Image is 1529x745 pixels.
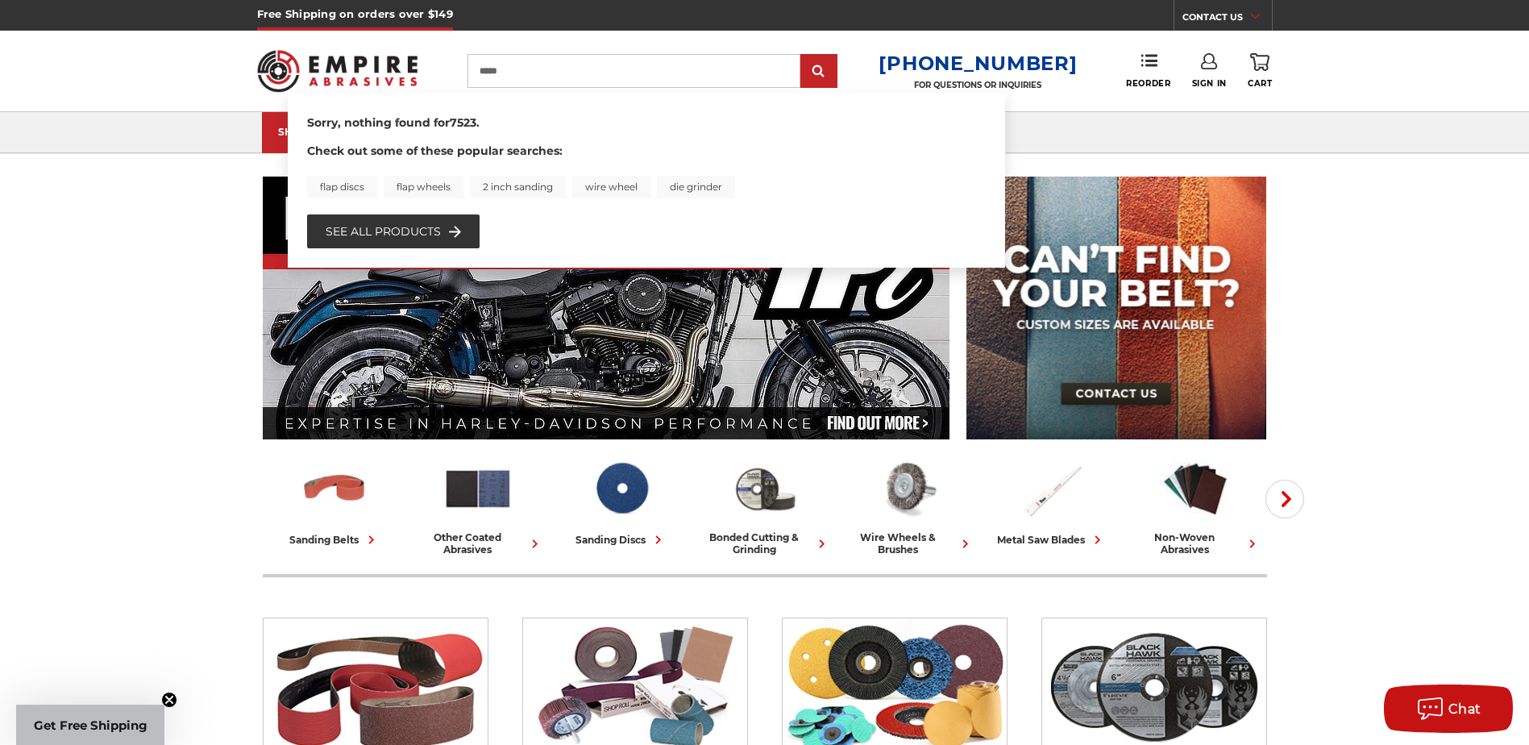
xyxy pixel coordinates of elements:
[843,531,974,556] div: wire wheels & brushes
[1016,454,1087,523] img: Metal Saw Blades
[879,52,1077,75] a: [PHONE_NUMBER]
[413,454,543,556] a: other coated abrasives
[987,454,1117,548] a: metal saw blades
[1448,701,1481,717] span: Chat
[1182,8,1272,31] a: CONTACT US
[657,176,735,198] a: die grinder
[307,176,377,198] a: flap discs
[413,531,543,556] div: other coated abrasives
[572,176,650,198] a: wire wheel
[1130,454,1261,556] a: non-woven abrasives
[263,177,950,439] img: Banner for an interview featuring Horsepower Inc who makes Harley performance upgrades featured o...
[278,126,407,138] div: SHOP CATEGORIES
[843,454,974,556] a: wire wheels & brushes
[257,40,418,102] img: Empire Abrasives
[700,454,830,556] a: bonded cutting & grinding
[700,531,830,556] div: bonded cutting & grinding
[288,93,1005,268] div: Instant Search Results
[1384,685,1513,733] button: Chat
[384,176,463,198] a: flap wheels
[997,531,1106,548] div: metal saw blades
[1130,531,1261,556] div: non-woven abrasives
[161,692,177,708] button: Close teaser
[803,56,835,88] input: Submit
[442,454,513,523] img: Other Coated Abrasives
[299,454,370,523] img: Sanding Belts
[966,177,1266,439] img: promo banner for custom belts.
[556,454,687,548] a: sanding discs
[470,176,566,198] a: 2 inch sanding
[269,454,400,548] a: sanding belts
[575,531,667,548] div: sanding discs
[34,718,147,733] span: Get Free Shipping
[1126,78,1170,89] span: Reorder
[1126,53,1170,88] a: Reorder
[1248,78,1272,89] span: Cart
[729,454,800,523] img: Bonded Cutting & Grinding
[307,143,986,198] div: Check out some of these popular searches:
[879,80,1077,90] p: FOR QUESTIONS OR INQUIRIES
[586,454,657,523] img: Sanding Discs
[16,705,164,745] div: Get Free ShippingClose teaser
[326,223,461,240] a: See all products
[1248,53,1272,89] a: Cart
[873,454,944,523] img: Wire Wheels & Brushes
[450,115,476,130] b: 7523
[1265,480,1304,518] button: Next
[1160,454,1231,523] img: Non-woven Abrasives
[289,531,380,548] div: sanding belts
[1192,78,1227,89] span: Sign In
[307,114,986,143] div: Sorry, nothing found for .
